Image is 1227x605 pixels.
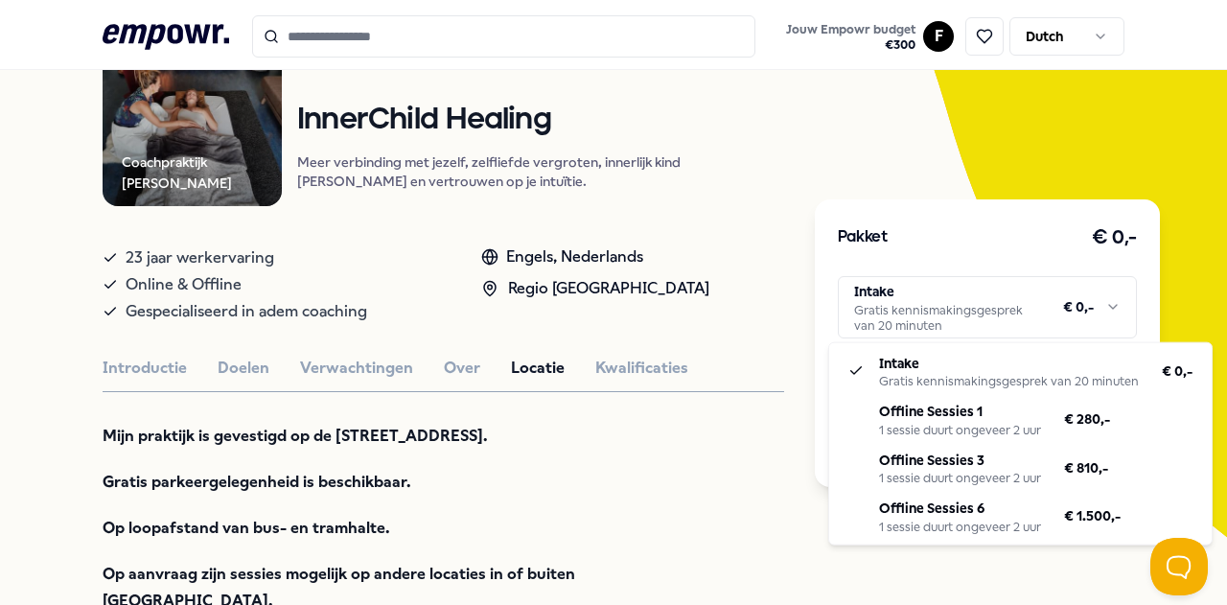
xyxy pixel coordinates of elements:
[1064,456,1108,477] span: € 810,-
[1162,361,1192,382] span: € 0,-
[879,422,1041,437] div: 1 sessie duurt ongeveer 2 uur
[1064,505,1121,526] span: € 1.500,-
[1064,408,1110,430] span: € 280,-
[879,401,1041,422] p: Offline Sessies 1
[879,498,1041,519] p: Offline Sessies 6
[879,519,1041,534] div: 1 sessie duurt ongeveer 2 uur
[879,471,1041,486] div: 1 sessie duurt ongeveer 2 uur
[879,374,1139,389] div: Gratis kennismakingsgesprek van 20 minuten
[879,449,1041,470] p: Offline Sessies 3
[879,353,1139,374] p: Intake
